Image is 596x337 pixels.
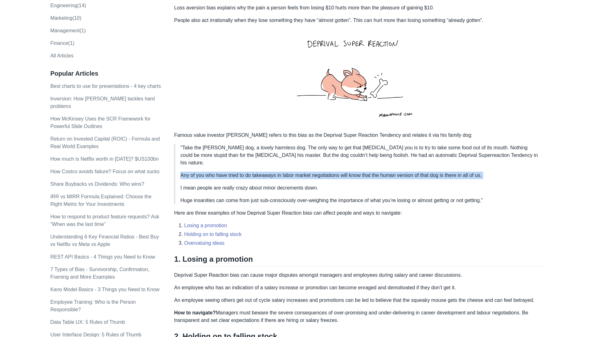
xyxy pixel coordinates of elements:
[50,214,159,227] a: How to respond to product feature requests? Ask “When was the last time”
[50,299,136,312] a: Employee Training: Who is the Person Responsible?
[50,169,160,174] a: How Costco avoids failure? Focus on what sucks
[50,28,86,33] a: Management(1)
[180,184,541,192] p: I mean people are really crazy about minor decrements down.
[174,4,546,12] p: Loss aversion bias explains why the pain a person feels from losing $10 hurts more than the pleas...
[50,40,74,46] a: Finance(1)
[50,15,81,21] a: marketing(10)
[277,29,443,126] img: deprival-super-reaction
[184,232,241,237] a: Holding on to falling stock
[50,96,155,109] a: Inversion: How [PERSON_NAME] tackles hard problems
[50,194,151,207] a: IRR vs MIRR Formula Explained: Choose the Right Metric for Your Investments
[174,17,546,24] p: People also act irrationally when they lose something they have “almost gotten”. This can hurt mo...
[50,83,161,89] a: Best charts to use for presentations - 4 key charts
[180,144,541,167] p: "Take the [PERSON_NAME] dog, a lovely harmless dog. The only way to get that [MEDICAL_DATA] you i...
[50,156,159,162] a: How much is Netflix worth in [DATE]? $US100bn
[50,116,150,129] a: How McKinsey Uses the SCR Framework for Powerful Slide Outlines
[50,254,155,259] a: REST API Basics - 4 Things you Need to Know
[174,209,546,217] p: Here are three examples of how Deprival Super Reaction bias can affect people and ways to navigate:
[50,3,86,8] a: engineering(14)
[50,70,161,78] h3: Popular Articles
[180,197,541,204] p: Huge insanities can come from just sub-consciously over-weighing the importance of what you’re lo...
[174,310,216,315] strong: How to navigate?
[50,53,74,58] a: All Articles
[50,136,160,149] a: Return on Invested Capital (ROIC) - Formula and Real World Examples
[174,254,546,266] h2: 1. Losing a promotion
[50,234,159,247] a: Understanding 6 Key Financial Ratios - Best Buy vs Netflix vs Meta vs Apple
[174,309,546,324] p: Managers must beware the severe consequences of over-promising and under-delivering in career dev...
[50,287,159,292] a: Kano Model Basics - 3 Things you Need to Know
[174,284,546,292] p: An employee who has an indication of a salary increase or promotion can become enraged and demoti...
[180,172,541,179] p: Any of you who have tried to do takeaways in labor market negotiations will know that the human v...
[50,181,144,187] a: Share Buybacks vs Dividends: Who wins?
[184,223,227,228] a: Losing a promotion
[174,131,546,139] p: Famous value investor [PERSON_NAME] refers to this bias as the Deprival Super Reaction Tendency a...
[184,240,224,246] a: Overvaluing ideas
[50,267,149,280] a: 7 Types of Bias - Survivorship, Confirmation, Framing and More Examples
[174,271,546,279] p: Deprival Super Reaction bias can cause major disputes amongst managers and employees during salar...
[174,297,546,304] p: An employee seeing others get out of cycle salary increases and promotions can be led to believe ...
[50,319,125,325] a: Data Table UX: 5 Rules of Thumb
